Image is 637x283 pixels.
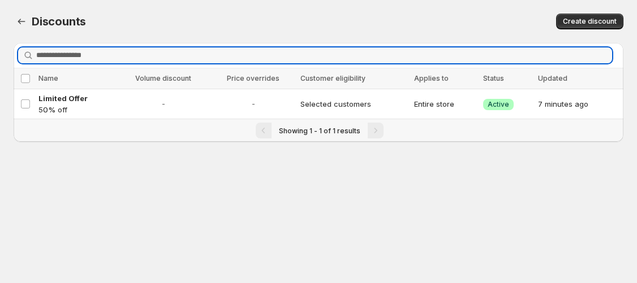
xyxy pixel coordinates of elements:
[38,104,114,115] p: 50% off
[538,74,567,82] span: Updated
[411,89,480,119] td: Entire store
[563,17,617,26] span: Create discount
[135,74,191,82] span: Volume discount
[279,127,360,135] span: Showing 1 - 1 of 1 results
[38,94,88,103] span: Limited Offer
[14,14,29,29] button: Back to dashboard
[38,74,58,82] span: Name
[535,89,623,119] td: 7 minutes ago
[14,119,623,142] nav: Pagination
[120,98,206,110] span: -
[213,98,293,110] span: -
[300,74,365,82] span: Customer eligibility
[414,74,449,82] span: Applies to
[483,74,504,82] span: Status
[32,15,86,28] span: Discounts
[297,89,411,119] td: Selected customers
[488,100,509,109] span: Active
[227,74,279,82] span: Price overrides
[38,93,114,104] a: Limited Offer
[556,14,623,29] button: Create discount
